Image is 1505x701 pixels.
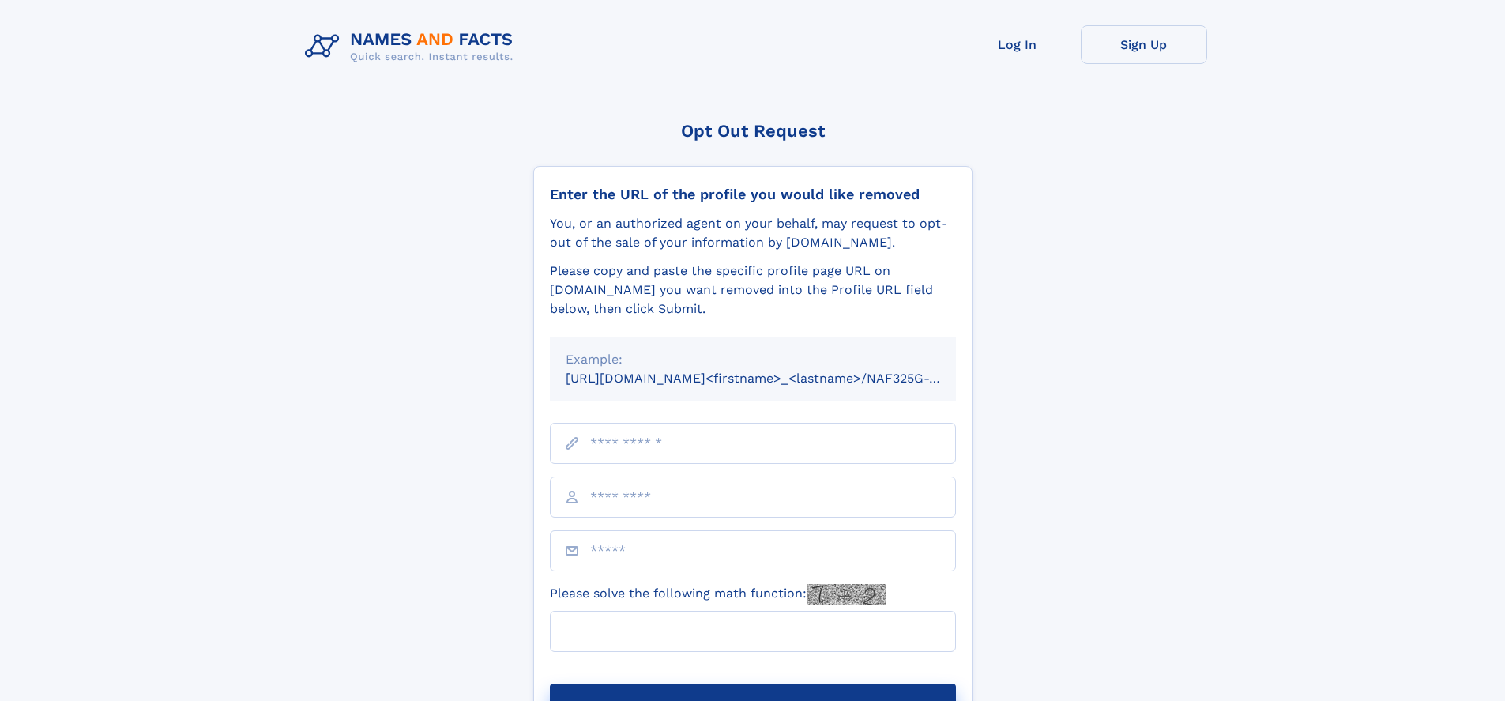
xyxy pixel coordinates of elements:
[550,262,956,318] div: Please copy and paste the specific profile page URL on [DOMAIN_NAME] you want removed into the Pr...
[533,121,973,141] div: Opt Out Request
[550,186,956,203] div: Enter the URL of the profile you would like removed
[954,25,1081,64] a: Log In
[566,371,986,386] small: [URL][DOMAIN_NAME]<firstname>_<lastname>/NAF325G-xxxxxxxx
[566,350,940,369] div: Example:
[550,214,956,252] div: You, or an authorized agent on your behalf, may request to opt-out of the sale of your informatio...
[550,584,886,605] label: Please solve the following math function:
[299,25,526,68] img: Logo Names and Facts
[1081,25,1207,64] a: Sign Up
